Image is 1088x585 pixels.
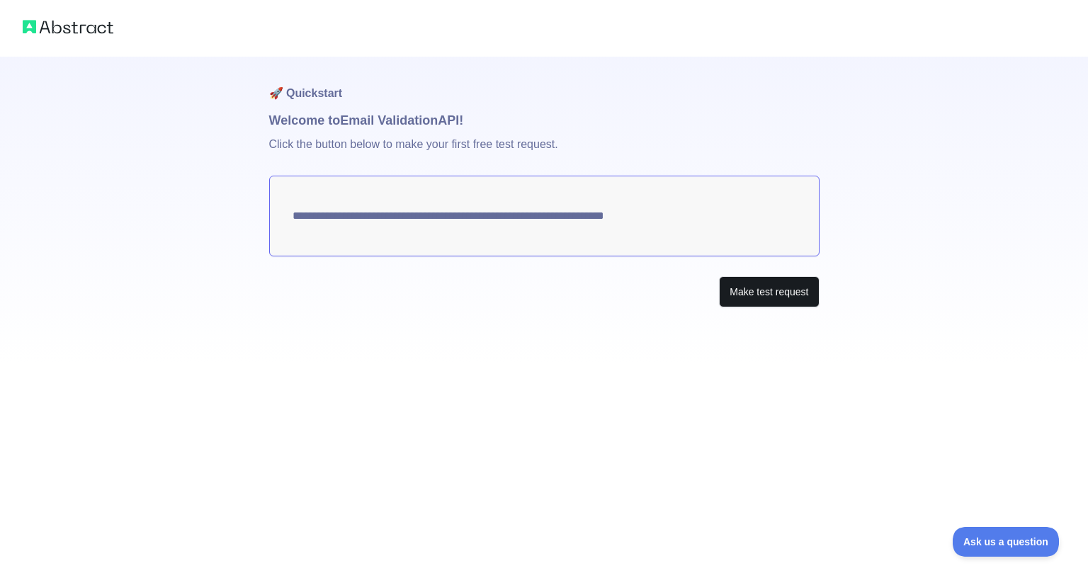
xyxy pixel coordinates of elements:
[269,110,820,130] h1: Welcome to Email Validation API!
[719,276,819,308] button: Make test request
[953,527,1060,557] iframe: Toggle Customer Support
[269,130,820,176] p: Click the button below to make your first free test request.
[269,57,820,110] h1: 🚀 Quickstart
[23,17,113,37] img: Abstract logo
